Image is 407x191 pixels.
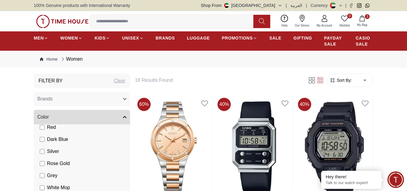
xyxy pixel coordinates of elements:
[345,2,346,8] span: |
[336,77,352,83] span: Sort By:
[114,77,125,84] div: Clear
[224,3,229,8] img: United Arab Emirates
[47,124,56,131] span: Red
[218,98,231,111] span: 40 %
[40,185,45,190] input: White Mop
[278,14,291,29] a: Help
[365,14,370,19] span: 3
[326,180,377,186] p: Talk to our watch expert!
[314,23,335,28] span: My Account
[324,33,344,49] a: PAYDAY SALE
[34,33,48,43] a: MEN
[40,56,58,62] a: Home
[387,171,404,188] div: Chat Widget
[135,77,300,84] h6: 18 Results Found
[365,3,370,8] a: Whatsapp
[40,149,45,154] input: Silver
[47,160,70,167] span: Rose Gold
[40,173,45,178] input: Grey
[34,110,130,124] button: Color
[37,95,53,103] span: Brands
[306,2,307,8] span: |
[137,98,151,111] span: 60 %
[47,136,68,143] span: Dark Blue
[347,14,352,18] span: 0
[37,113,49,121] span: Color
[36,15,89,28] img: ...
[201,2,282,8] button: Shop From[GEOGRAPHIC_DATA]
[122,35,139,41] span: UNISEX
[40,125,45,130] input: Red
[353,14,371,28] button: 3My Bag
[34,35,44,41] span: MEN
[222,33,257,43] a: PROMOTIONS
[40,137,45,142] input: Dark Blue
[330,77,352,83] button: Sort By:
[324,35,344,47] span: PAYDAY SALE
[356,33,373,49] a: CASIO SALE
[291,14,313,29] a: Our Stores
[95,35,105,41] span: KIDS
[156,35,175,41] span: BRANDS
[187,33,210,43] a: LUGGAGE
[60,35,78,41] span: WOMEN
[34,2,130,8] span: 100% Genuine products with International Warranty
[336,14,353,29] a: 0Wishlist
[34,51,373,68] nav: Breadcrumb
[187,35,210,41] span: LUGGAGE
[34,92,130,106] button: Brands
[269,35,281,41] span: SALE
[290,2,302,8] button: العربية
[356,35,373,47] span: CASIO SALE
[269,33,281,43] a: SALE
[95,33,110,43] a: KIDS
[337,23,352,28] span: Wishlist
[357,3,362,8] a: Instagram
[39,77,63,84] h3: Filter By
[293,35,312,41] span: GIFTING
[286,2,287,8] span: |
[355,23,370,27] span: My Bag
[298,98,311,111] span: 40 %
[293,23,312,28] span: Our Stores
[293,33,312,43] a: GIFTING
[326,174,377,180] div: Hey there!
[47,148,59,155] span: Silver
[40,161,45,166] input: Rose Gold
[279,23,290,28] span: Help
[349,3,353,8] a: Facebook
[222,35,253,41] span: PROMOTIONS
[60,56,83,63] div: Women
[60,33,83,43] a: WOMEN
[156,33,175,43] a: BRANDS
[122,33,143,43] a: UNISEX
[311,2,330,8] div: Currency
[47,172,58,179] span: Grey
